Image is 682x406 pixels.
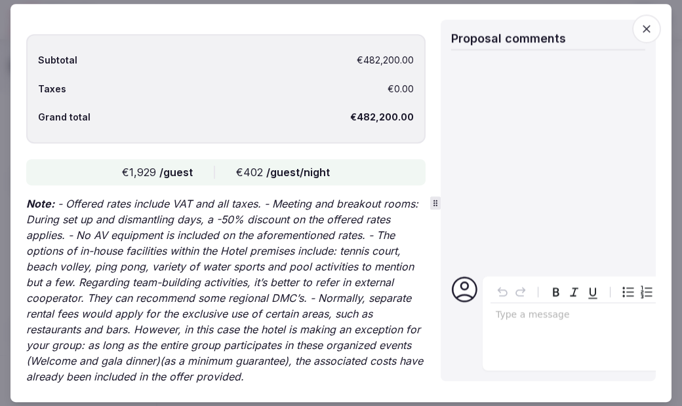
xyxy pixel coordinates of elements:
[159,166,193,179] span: /guest
[584,283,602,301] button: Underline
[451,31,566,45] span: Proposal comments
[38,111,90,124] div: Grand total
[38,54,77,67] div: Subtotal
[619,283,656,301] div: toggle group
[266,166,330,179] span: /guest/night
[236,164,330,180] div: €402
[38,83,66,96] div: Taxes
[619,283,637,301] button: Bulleted list
[388,83,414,96] div: €0.00
[565,283,584,301] button: Italic
[350,111,414,124] div: €482,200.00
[26,196,426,384] p: - Offered rates include VAT and all taxes. - Meeting and breakout rooms: During set up and disman...
[491,303,679,329] div: editable markdown
[357,54,414,67] div: €482,200.00
[637,283,656,301] button: Numbered list
[547,283,565,301] button: Bold
[122,164,193,180] div: €1,929
[26,197,54,210] strong: Note:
